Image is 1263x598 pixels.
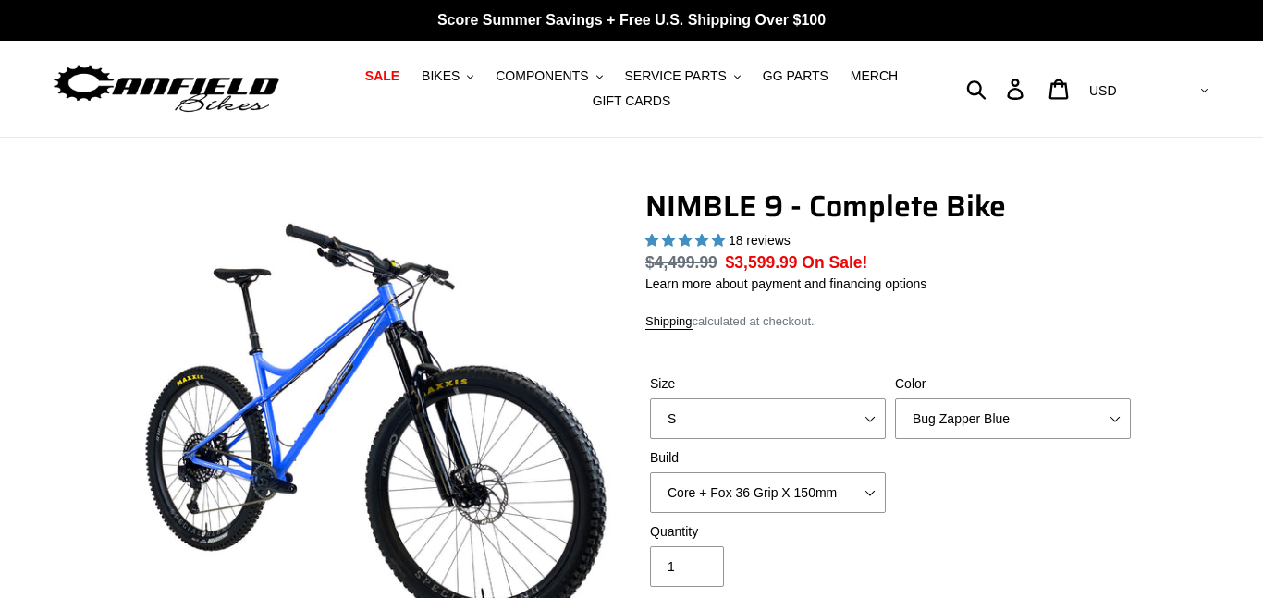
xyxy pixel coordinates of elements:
[763,68,828,84] span: GG PARTS
[593,93,671,109] span: GIFT CARDS
[645,189,1135,224] h1: NIMBLE 9 - Complete Bike
[356,64,409,89] a: SALE
[645,233,729,248] span: 4.89 stars
[841,64,907,89] a: MERCH
[486,64,611,89] button: COMPONENTS
[422,68,460,84] span: BIKES
[624,68,726,84] span: SERVICE PARTS
[754,64,838,89] a: GG PARTS
[615,64,749,89] button: SERVICE PARTS
[650,522,886,542] label: Quantity
[851,68,898,84] span: MERCH
[645,312,1135,331] div: calculated at checkout.
[895,374,1131,394] label: Color
[645,253,717,272] s: $4,499.99
[650,374,886,394] label: Size
[726,253,798,272] span: $3,599.99
[496,68,588,84] span: COMPONENTS
[365,68,399,84] span: SALE
[583,89,681,114] a: GIFT CARDS
[729,233,791,248] span: 18 reviews
[645,314,693,330] a: Shipping
[412,64,483,89] button: BIKES
[51,60,282,118] img: Canfield Bikes
[802,250,867,275] span: On Sale!
[645,276,926,291] a: Learn more about payment and financing options
[650,448,886,468] label: Build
